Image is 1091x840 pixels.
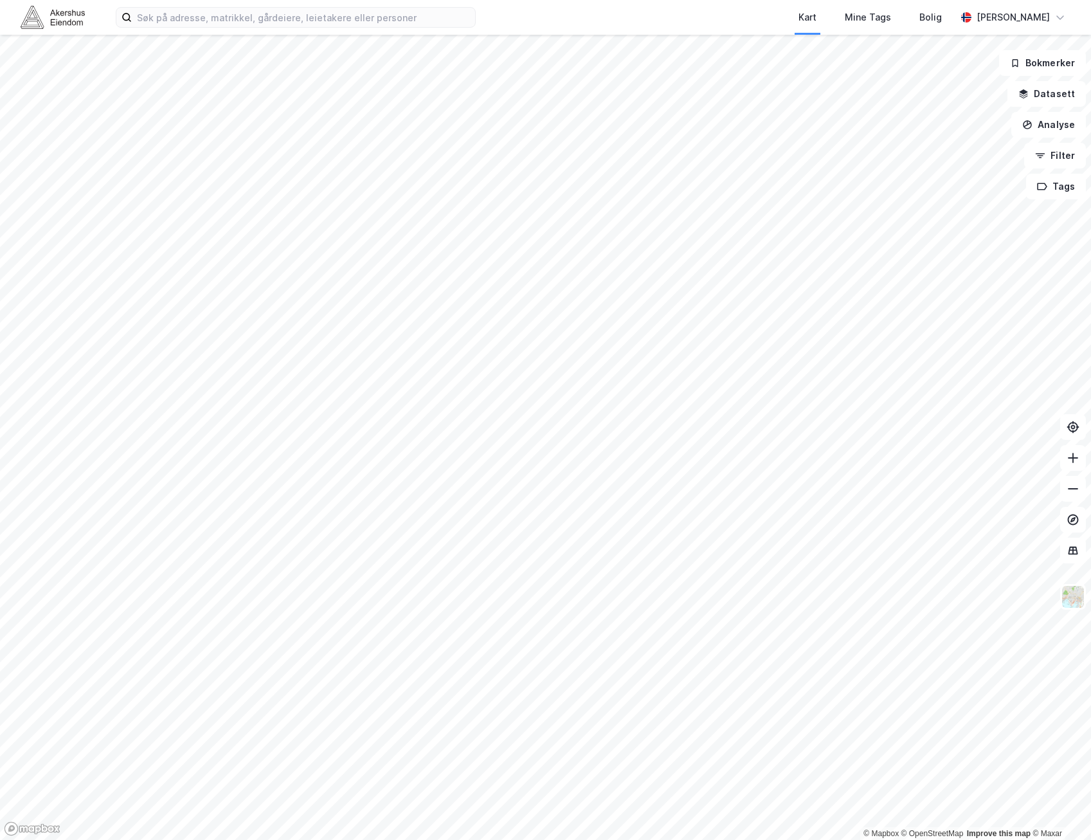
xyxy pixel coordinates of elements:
[977,10,1050,25] div: [PERSON_NAME]
[901,829,964,838] a: OpenStreetMap
[4,821,60,836] a: Mapbox homepage
[21,6,85,28] img: akershus-eiendom-logo.9091f326c980b4bce74ccdd9f866810c.svg
[1027,778,1091,840] div: Kontrollprogram for chat
[845,10,891,25] div: Mine Tags
[919,10,942,25] div: Bolig
[1027,778,1091,840] iframe: Chat Widget
[798,10,816,25] div: Kart
[1026,174,1086,199] button: Tags
[132,8,475,27] input: Søk på adresse, matrikkel, gårdeiere, leietakere eller personer
[1024,143,1086,169] button: Filter
[999,50,1086,76] button: Bokmerker
[863,829,899,838] a: Mapbox
[1011,112,1086,138] button: Analyse
[1061,585,1085,609] img: Z
[967,829,1031,838] a: Improve this map
[1007,81,1086,107] button: Datasett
